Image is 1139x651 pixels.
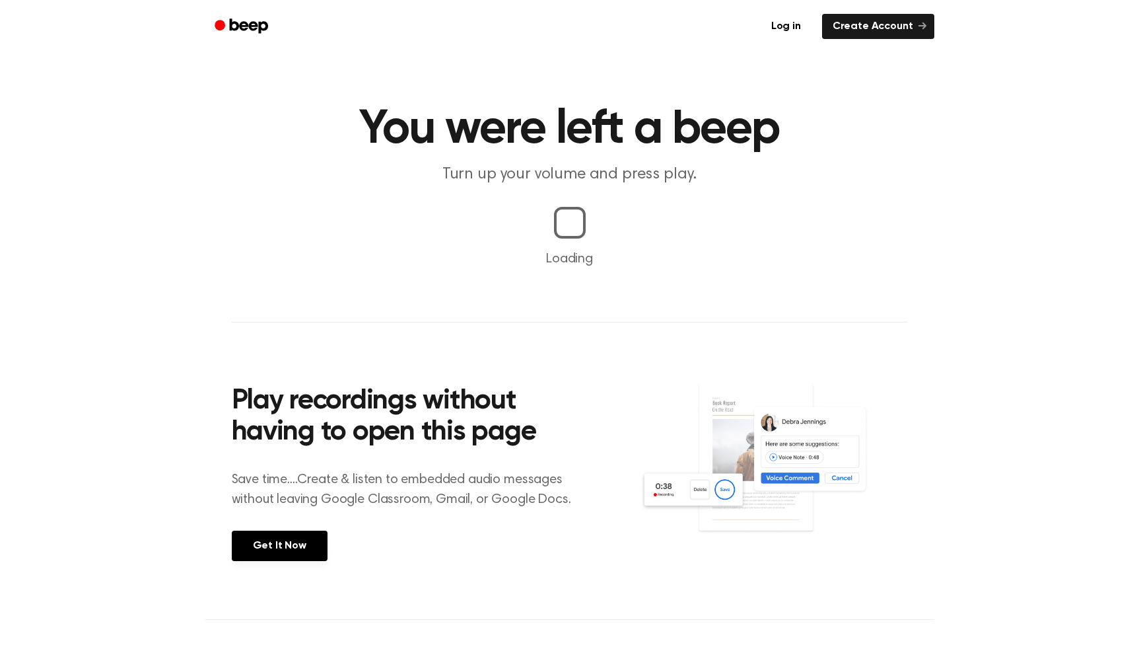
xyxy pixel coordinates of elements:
h1: You were left a beep [232,106,908,153]
p: Save time....Create & listen to embedded audio messages without leaving Google Classroom, Gmail, ... [232,470,588,510]
h2: Play recordings without having to open this page [232,386,588,449]
a: Beep [205,14,280,40]
p: Turn up your volume and press play. [316,164,823,186]
img: Voice Comments on Docs and Recording Widget [640,382,907,560]
a: Get It Now [232,531,328,561]
a: Create Account [822,14,934,39]
a: Log in [758,11,814,42]
p: Loading [16,249,1123,269]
